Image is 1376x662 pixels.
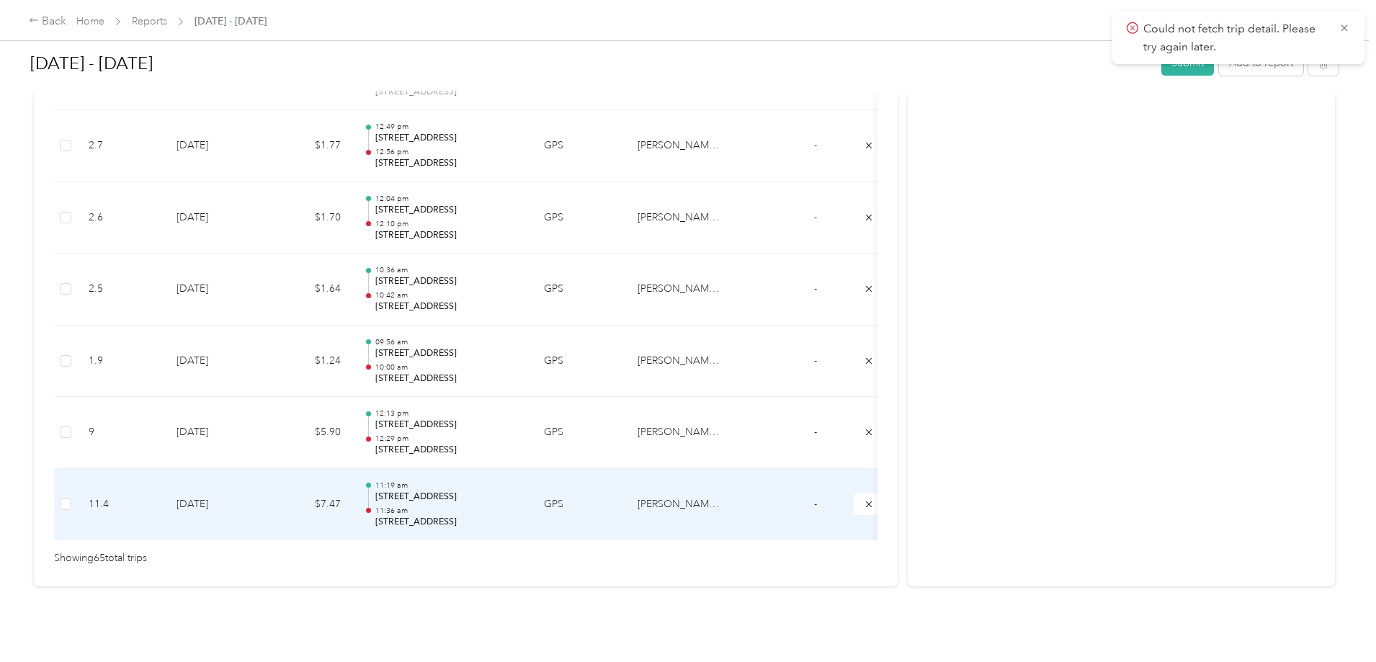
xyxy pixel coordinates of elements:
td: GPS [532,182,626,254]
p: 09:56 am [375,337,521,347]
p: 10:00 am [375,362,521,372]
td: GPS [532,110,626,182]
td: Katzakian Property Management, Ltd. [626,182,734,254]
a: Reports [132,15,167,27]
p: [STREET_ADDRESS] [375,444,521,457]
p: 11:19 am [375,480,521,491]
td: [DATE] [165,397,266,469]
p: [STREET_ADDRESS] [375,372,521,385]
p: 11:36 am [375,506,521,516]
td: $1.24 [266,326,352,398]
a: Home [76,15,104,27]
div: Back [29,13,66,30]
td: $1.70 [266,182,352,254]
td: 2.6 [77,182,165,254]
td: GPS [532,397,626,469]
p: [STREET_ADDRESS] [375,275,521,288]
td: GPS [532,254,626,326]
p: 12:49 pm [375,122,521,132]
p: [STREET_ADDRESS] [375,300,521,313]
p: 12:56 pm [375,147,521,157]
td: Katzakian Property Management, Ltd. [626,110,734,182]
td: $1.64 [266,254,352,326]
td: 2.7 [77,110,165,182]
span: [DATE] - [DATE] [195,14,267,29]
p: [STREET_ADDRESS] [375,229,521,242]
td: $7.47 [266,469,352,541]
td: 2.5 [77,254,165,326]
td: GPS [532,326,626,398]
h1: Sep 1 - 30, 2025 [30,46,1151,81]
td: GPS [532,469,626,541]
span: - [814,139,817,151]
td: $5.90 [266,397,352,469]
p: [STREET_ADDRESS] [375,347,521,360]
td: [DATE] [165,110,266,182]
td: [DATE] [165,469,266,541]
p: [STREET_ADDRESS] [375,204,521,217]
td: [DATE] [165,254,266,326]
span: - [814,426,817,438]
td: Katzakian Property Management, Ltd. [626,254,734,326]
p: 12:29 pm [375,434,521,444]
td: Katzakian Property Management, Ltd. [626,469,734,541]
span: - [814,498,817,510]
p: 10:42 am [375,290,521,300]
td: 11.4 [77,469,165,541]
p: [STREET_ADDRESS] [375,157,521,170]
p: [STREET_ADDRESS] [375,419,521,431]
p: [STREET_ADDRESS] [375,491,521,504]
td: 9 [77,397,165,469]
td: Katzakian Property Management, Ltd. [626,326,734,398]
span: - [814,354,817,367]
p: 10:36 am [375,265,521,275]
td: [DATE] [165,182,266,254]
p: 12:13 pm [375,408,521,419]
td: $1.77 [266,110,352,182]
p: 12:10 pm [375,219,521,229]
span: Showing 65 total trips [54,550,147,566]
p: 12:04 pm [375,194,521,204]
td: Katzakian Property Management, Ltd. [626,397,734,469]
td: [DATE] [165,326,266,398]
iframe: Everlance-gr Chat Button Frame [1295,581,1376,662]
span: - [814,282,817,295]
span: - [814,211,817,223]
td: 1.9 [77,326,165,398]
p: [STREET_ADDRESS] [375,132,521,145]
p: [STREET_ADDRESS] [375,516,521,529]
p: Could not fetch trip detail. Please try again later. [1143,20,1328,55]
